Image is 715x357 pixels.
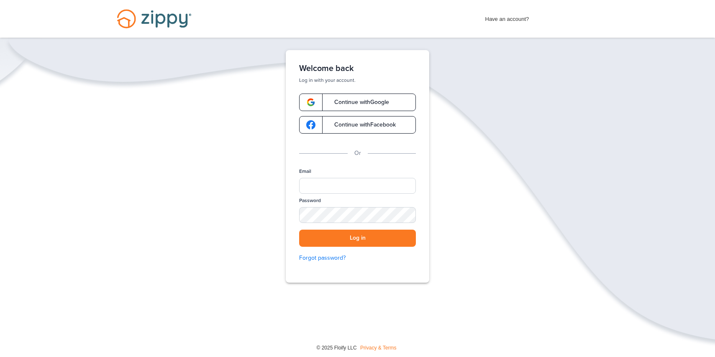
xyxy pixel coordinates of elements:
[299,94,416,111] a: google-logoContinue withGoogle
[299,197,321,204] label: Password
[299,253,416,263] a: Forgot password?
[306,120,315,129] img: google-logo
[299,63,416,73] h1: Welcome back
[299,77,416,84] p: Log in with your account.
[316,345,356,351] span: © 2025 Floify LLC
[306,98,315,107] img: google-logo
[299,207,416,223] input: Password
[299,168,311,175] label: Email
[485,10,529,24] span: Have an account?
[299,230,416,247] button: Log in
[354,149,361,158] p: Or
[299,116,416,134] a: google-logoContinue withFacebook
[360,345,396,351] a: Privacy & Terms
[299,178,416,194] input: Email
[326,122,396,128] span: Continue with Facebook
[326,99,389,105] span: Continue with Google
